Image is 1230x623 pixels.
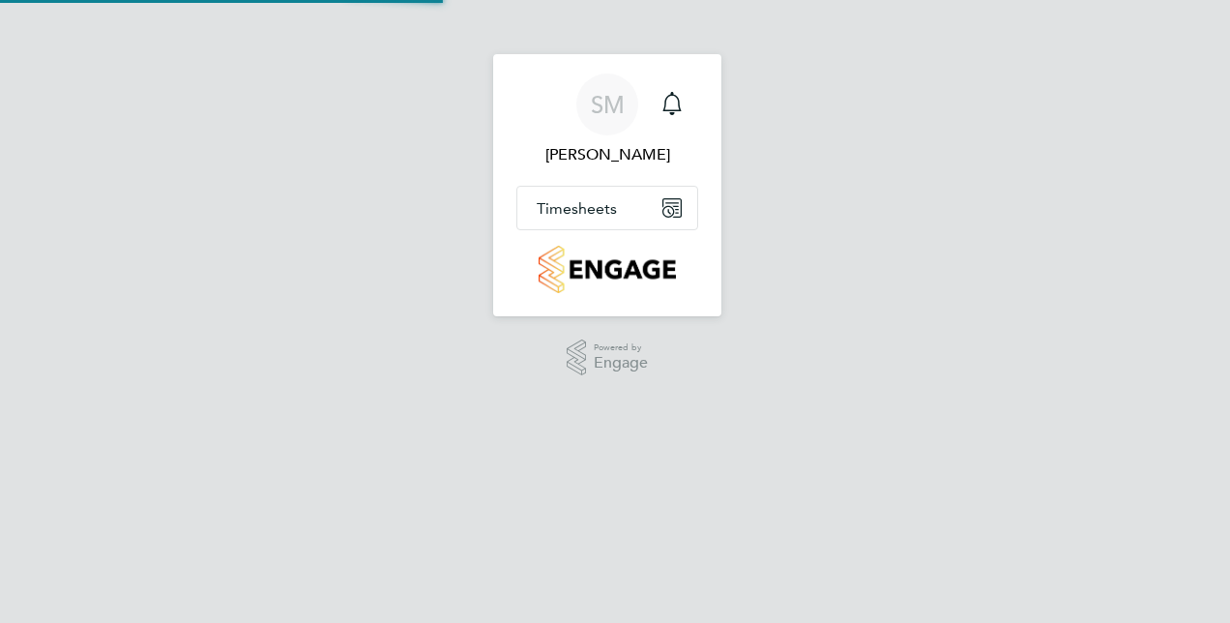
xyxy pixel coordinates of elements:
a: SM[PERSON_NAME] [516,74,698,166]
a: Go to home page [516,246,698,293]
span: SM [591,92,625,117]
span: Powered by [594,340,648,356]
span: Steven McIntyre [516,143,698,166]
img: countryside-properties-logo-retina.png [539,246,675,293]
button: Timesheets [517,187,697,229]
span: Engage [594,355,648,371]
span: Timesheets [537,199,617,218]
nav: Main navigation [493,54,721,316]
a: Powered byEngage [567,340,649,376]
